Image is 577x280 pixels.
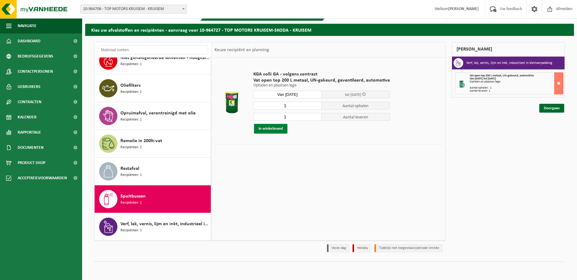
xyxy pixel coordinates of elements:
h3: Verf, lak, vernis, lijm en inkt, industrieel in kleinverpakking [466,58,552,68]
button: Niet gehalogeneerde solventen - hoogcalorisch in 200lt-vat Recipiënten: 1 [95,47,211,75]
button: Restafval Recipiënten: 1 [95,158,211,185]
span: Aantal leveren [322,113,390,121]
span: KGA colli GA - volgens contract [253,71,390,77]
button: Opruimafval, verontreinigd met olie Recipiënten: 1 [95,102,211,130]
li: Holiday [353,244,371,252]
span: Recipiënten: 1 [120,61,142,67]
span: Oliefilters [120,82,141,89]
p: Ophalen en plaatsen lege [253,83,390,88]
button: Verf, lak, vernis, lijm en inkt, industrieel in kleinverpakking Recipiënten: 1 [95,213,211,240]
div: [PERSON_NAME] [452,42,565,57]
span: Recipiënten: 1 [120,228,142,233]
strong: Van [DATE] tot [DATE] [470,77,496,80]
input: Materiaal zoeken [98,45,208,54]
span: Navigatie [18,18,36,33]
span: Opruimafval, verontreinigd met olie [120,110,196,117]
div: Aantal ophalen : 1 [470,86,563,89]
span: Rapportage [18,125,41,140]
span: Product Shop [18,155,45,170]
span: tot [DATE] [345,93,361,97]
li: Vaste dag [327,244,349,252]
span: Contracten [18,94,41,110]
span: Remolie in 200lt-vat [120,137,162,145]
span: Kalender [18,110,36,125]
input: Selecteer datum [253,91,322,98]
div: Ophalen en plaatsen lege [470,80,563,83]
span: Recipiënten: 1 [120,117,142,123]
span: Vat open top 200 L metaal, UN-gekeurd, geventileerd, automotive [253,77,390,83]
span: Recipiënten: 2 [120,145,142,150]
span: Contactpersonen [18,64,53,79]
span: Acceptatievoorwaarden [18,170,67,186]
span: Recipiënten: 1 [120,89,142,95]
span: 10-964706 - TOP MOTORS KRUISEM - KRUISEM [81,5,186,13]
strong: [PERSON_NAME] [448,7,479,11]
span: Spuitbussen [120,193,146,200]
span: Aantal ophalen [322,102,390,110]
a: Doorgaan [539,104,564,113]
span: Verf, lak, vernis, lijm en inkt, industrieel in kleinverpakking [120,220,209,228]
div: Aantal leveren: 1 [470,89,563,93]
span: Bedrijfsgegevens [18,49,53,64]
button: In winkelmand [254,124,287,134]
span: 10-964706 - TOP MOTORS KRUISEM - KRUISEM [80,5,187,14]
button: Oliefilters Recipiënten: 1 [95,75,211,102]
span: Niet gehalogeneerde solventen - hoogcalorisch in 200lt-vat [120,54,209,61]
button: Remolie in 200lt-vat Recipiënten: 2 [95,130,211,158]
li: Tijdelijk niet toegestaan/période limitée [374,244,443,252]
h2: Kies uw afvalstoffen en recipiënten - aanvraag voor 10-964727 - TOP MOTORS KRUISEM-SKODA - KRUISEM [85,24,574,36]
div: Keuze recipiënt en planning [211,42,272,58]
span: Restafval [120,165,139,172]
span: Vat open top 200 L metaal, UN-gekeurd, automotive [470,74,534,77]
button: Spuitbussen Recipiënten: 1 [95,185,211,213]
span: Recipiënten: 1 [120,172,142,178]
span: Recipiënten: 1 [120,200,142,206]
span: Documenten [18,140,43,155]
span: Gebruikers [18,79,40,94]
span: Dashboard [18,33,40,49]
